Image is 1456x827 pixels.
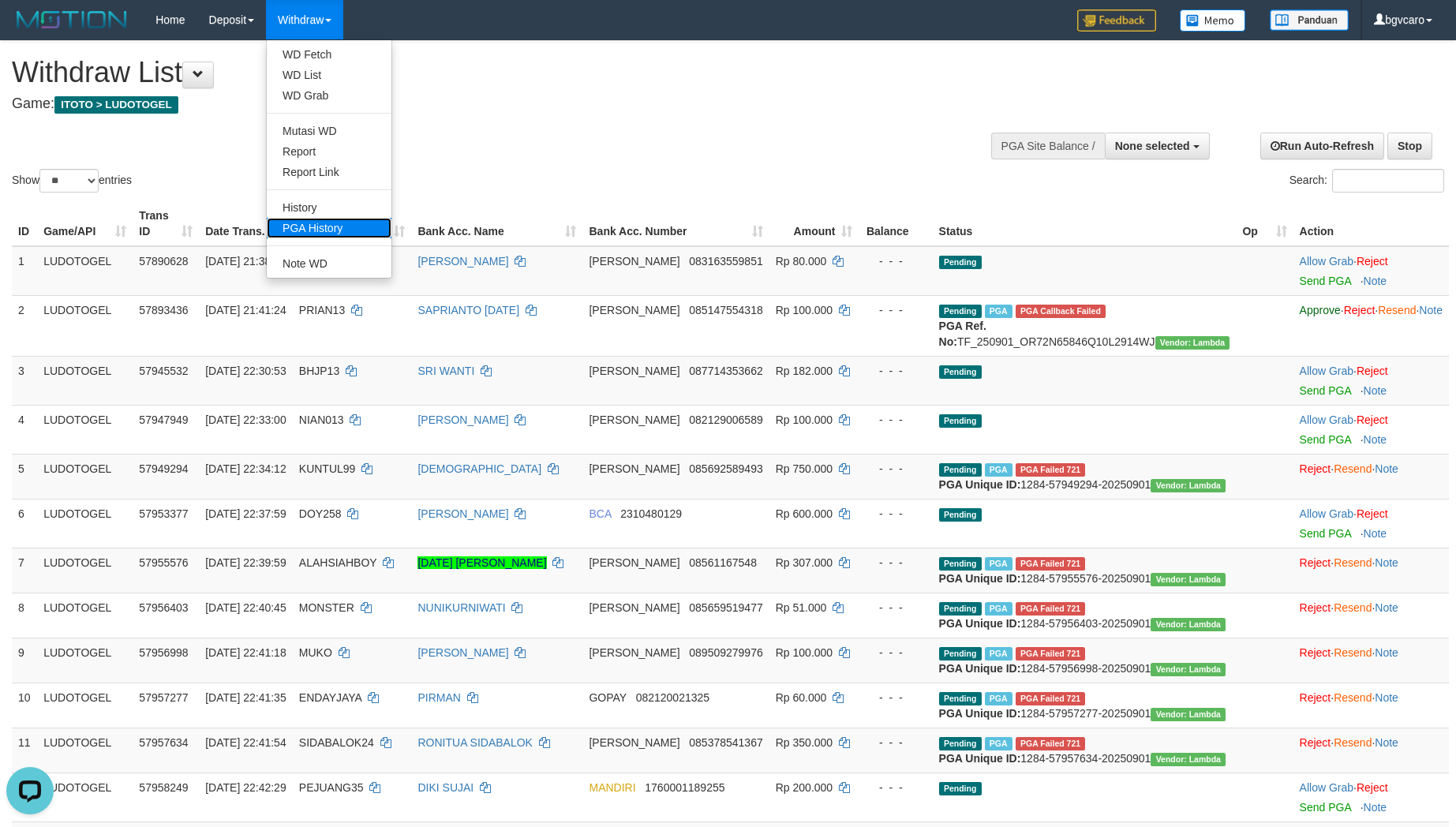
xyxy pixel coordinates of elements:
button: Open LiveChat chat widget [6,6,54,54]
span: Marked by bgvjany [985,463,1012,477]
a: Resend [1334,736,1372,749]
td: 7 [12,548,37,593]
td: 1284-57949294-20250901 [933,454,1237,499]
span: PGA Error [1016,647,1086,660]
span: SIDABALOK24 [299,736,374,749]
a: Reject [1300,691,1331,704]
td: 2 [12,295,37,356]
span: [DATE] 22:40:45 [205,601,286,614]
span: · [1300,413,1357,426]
span: PGA Error [1016,557,1086,571]
span: Copy 085378541367 to clipboard [689,736,762,749]
span: Copy 1760001189255 to clipboard [645,781,724,794]
a: Note [1364,384,1387,397]
td: · · [1293,593,1449,638]
span: Pending [939,508,982,522]
b: PGA Unique ID: [939,752,1021,765]
td: LUDOTOGEL [37,548,133,593]
td: · [1293,405,1449,454]
td: · · · [1293,295,1449,356]
span: [PERSON_NAME] [589,462,679,475]
a: WD Grab [267,85,391,106]
b: PGA Ref. No: [939,320,986,348]
span: Vendor URL: https://order7.1velocity.biz [1151,663,1226,676]
span: 57945532 [139,365,188,377]
span: [PERSON_NAME] [589,646,679,659]
th: Bank Acc. Name: activate to sort column ascending [411,201,582,246]
td: · · [1293,638,1449,683]
button: None selected [1105,133,1210,159]
td: 6 [12,499,37,548]
a: Stop [1387,133,1432,159]
span: 57958249 [139,781,188,794]
span: Vendor URL: https://order7.1velocity.biz [1151,479,1226,492]
a: Note [1364,433,1387,446]
a: History [267,197,391,218]
td: LUDOTOGEL [37,295,133,356]
span: Vendor URL: https://order7.1velocity.biz [1155,336,1230,350]
span: [DATE] 22:33:00 [205,413,286,426]
a: SRI WANTI [417,365,474,377]
b: PGA Unique ID: [939,662,1021,675]
a: Resend [1378,304,1416,316]
td: 10 [12,683,37,728]
span: Rp 200.000 [776,781,833,794]
a: Note [1364,275,1387,287]
span: Copy 085692589493 to clipboard [689,462,762,475]
span: 57955576 [139,556,188,569]
span: Pending [939,782,982,795]
a: Note [1375,691,1398,704]
a: Reject [1300,462,1331,475]
a: [DEMOGRAPHIC_DATA] [417,462,541,475]
td: · [1293,499,1449,548]
a: Reject [1357,781,1388,794]
a: Reject [1300,736,1331,749]
select: Showentries [39,169,99,193]
td: LUDOTOGEL [37,454,133,499]
span: Copy 08561167548 to clipboard [689,556,757,569]
span: Vendor URL: https://order7.1velocity.biz [1151,618,1226,631]
a: DIKI SUJAI [417,781,473,794]
b: PGA Unique ID: [939,572,1021,585]
a: Resend [1334,462,1372,475]
span: Rp 51.000 [776,601,827,614]
th: Op: activate to sort column ascending [1236,201,1293,246]
th: Trans ID: activate to sort column ascending [133,201,199,246]
label: Show entries [12,169,132,193]
td: 1284-57957277-20250901 [933,683,1237,728]
span: 57890628 [139,255,188,268]
td: · · [1293,454,1449,499]
a: Resend [1334,691,1372,704]
span: PGA Error [1016,463,1086,477]
a: Reject [1344,304,1376,316]
td: 1284-57956403-20250901 [933,593,1237,638]
span: Marked by bgvjany [985,305,1012,318]
input: Search: [1332,169,1444,193]
a: SAPRIANTO [DATE] [417,304,519,316]
span: Marked by bgvjany [985,602,1012,616]
span: Copy 087714353662 to clipboard [689,365,762,377]
a: Report [267,141,391,162]
span: Pending [939,256,982,269]
span: [DATE] 22:30:53 [205,365,286,377]
span: [PERSON_NAME] [589,365,679,377]
th: Game/API: activate to sort column ascending [37,201,133,246]
span: [PERSON_NAME] [589,413,679,426]
b: PGA Unique ID: [939,617,1021,630]
a: Allow Grab [1300,781,1353,794]
td: · [1293,356,1449,405]
span: Copy 089509279976 to clipboard [689,646,762,659]
a: Send PGA [1300,433,1351,446]
a: Send PGA [1300,801,1351,814]
span: KUNTUL99 [299,462,356,475]
span: Copy 082129006589 to clipboard [689,413,762,426]
span: PGA Error [1016,737,1086,750]
span: Copy 082120021325 to clipboard [636,691,709,704]
td: · [1293,246,1449,296]
a: Note [1375,601,1398,614]
th: Date Trans.: activate to sort column descending [199,201,293,246]
span: [DATE] 22:37:59 [205,507,286,520]
span: Copy 085147554318 to clipboard [689,304,762,316]
a: Resend [1334,556,1372,569]
div: - - - [865,412,926,428]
